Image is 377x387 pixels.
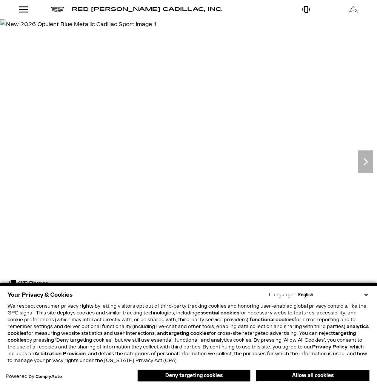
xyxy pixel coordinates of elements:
[72,7,223,12] a: Red [PERSON_NAME] Cadillac, Inc.
[166,331,209,336] strong: targeting cookies
[8,303,369,364] p: We respect consumer privacy rights by letting visitors opt out of third-party tracking cookies an...
[72,6,223,12] span: Red [PERSON_NAME] Cadillac, Inc.
[197,310,239,316] strong: essential cookies
[51,7,64,12] img: Cadillac logo
[35,375,62,379] a: ComplyAuto
[296,291,369,298] select: Language Select
[34,351,86,356] strong: Arbitration Provision
[6,274,52,293] div: (13) Photos
[137,370,251,382] button: Deny targeting cookies
[312,344,348,350] a: Privacy Policy
[256,370,369,381] button: Allow all cookies
[249,317,294,322] strong: functional cookies
[358,150,373,173] div: Next
[8,289,73,300] span: Your Privacy & Cookies
[6,374,62,379] div: Powered by
[269,293,295,297] div: Language:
